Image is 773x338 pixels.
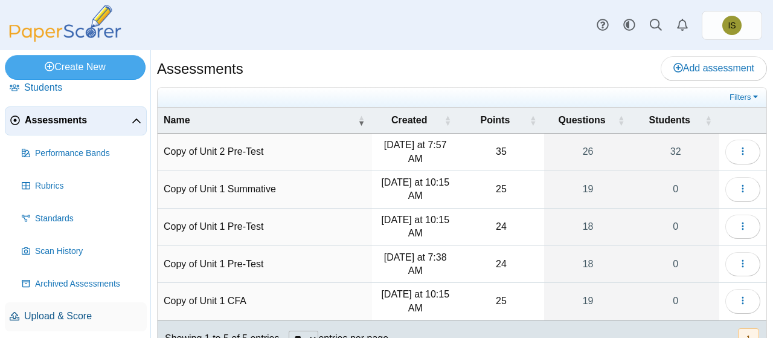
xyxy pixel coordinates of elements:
span: Students [24,81,142,94]
a: Upload & Score [5,302,147,331]
span: Archived Assessments [35,278,142,290]
a: Archived Assessments [17,270,147,299]
span: Created [391,115,428,125]
a: Scan History [17,237,147,266]
td: Copy of Unit 2 Pre-Test [158,134,372,171]
span: Name [164,115,190,125]
span: Students : Activate to sort [705,108,712,133]
img: PaperScorer [5,5,126,42]
a: Rubrics [17,172,147,201]
td: Copy of Unit 1 CFA [158,283,372,320]
td: 25 [458,283,544,320]
span: Questions [558,115,605,125]
a: 26 [544,134,632,171]
td: 24 [458,209,544,246]
span: Points [480,115,510,125]
span: Standards [35,213,142,225]
a: Isaiah Sexton [702,11,762,40]
span: Points : Activate to sort [530,108,537,133]
a: Assessments [5,106,147,135]
a: Create New [5,55,146,79]
a: Standards [17,204,147,233]
h1: Assessments [157,59,243,79]
a: 0 [632,209,719,245]
a: Add assessment [661,56,767,80]
span: Students [649,115,690,125]
a: 19 [544,171,632,208]
a: Alerts [669,12,696,39]
a: 0 [632,246,719,283]
span: Rubrics [35,180,142,192]
span: Isaiah Sexton [728,21,736,30]
span: Upload & Score [24,310,142,323]
time: Sep 12, 2025 at 10:15 AM [381,289,449,313]
td: Copy of Unit 1 Pre-Test [158,209,372,246]
span: Name : Activate to remove sorting [358,108,365,133]
time: Sep 15, 2025 at 7:38 AM [384,252,447,276]
time: Sep 12, 2025 at 10:15 AM [381,215,449,238]
a: Filters [726,91,763,103]
span: Scan History [35,245,142,258]
span: Created : Activate to sort [444,108,451,133]
td: Copy of Unit 1 Pre-Test [158,246,372,284]
a: PaperScorer [5,33,126,44]
span: Add assessment [673,63,754,73]
span: Isaiah Sexton [722,16,742,35]
time: Sep 12, 2025 at 10:15 AM [381,177,449,201]
a: Performance Bands [17,139,147,168]
time: Sep 15, 2025 at 7:57 AM [384,140,447,163]
a: 0 [632,171,719,208]
a: 19 [544,283,632,320]
span: Performance Bands [35,148,142,160]
a: 0 [632,283,719,320]
span: Assessments [25,114,132,127]
a: 32 [632,134,719,171]
td: 35 [458,134,544,171]
a: Students [5,74,147,103]
a: 18 [544,209,632,245]
a: 18 [544,246,632,283]
span: Questions : Activate to sort [618,108,625,133]
td: 24 [458,246,544,284]
td: 25 [458,171,544,209]
td: Copy of Unit 1 Summative [158,171,372,209]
